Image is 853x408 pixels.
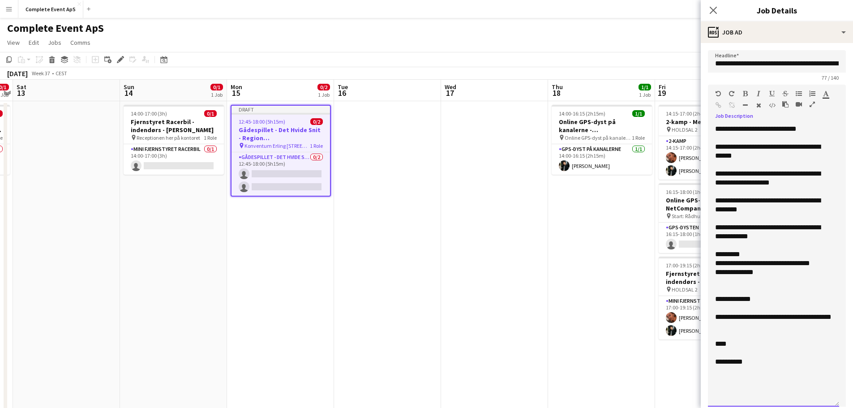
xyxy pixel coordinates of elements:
span: 13 [15,88,26,98]
h3: Online GPS-dyst på kanalerne - [GEOGRAPHIC_DATA] [552,118,652,134]
span: 14:15-17:00 (2h45m) [666,110,712,117]
span: Receptionen her på kontoret [137,134,200,141]
span: Fri [659,83,666,91]
span: Comms [70,39,90,47]
a: Edit [25,37,43,48]
span: 0/2 [310,118,323,125]
app-card-role: GPS-dyst på kanalerne1/114:00-16:15 (2h15m)[PERSON_NAME] [552,144,652,175]
app-card-role: Mini Fjernstyret Racerbil0/114:00-17:00 (3h) [124,144,224,175]
span: Online GPS-dyst på kanalerne [565,134,632,141]
a: View [4,37,23,48]
button: Complete Event ApS [18,0,83,18]
span: 1/1 [632,110,645,117]
div: 1 Job [639,91,651,98]
span: 18 [550,88,563,98]
h3: Gådespillet - Det Hvide Snit - Region [GEOGRAPHIC_DATA] - CIMT - Digital Regulering [231,126,330,142]
span: 16:15-18:00 (1h45m) [666,189,712,195]
button: Italic [755,90,762,97]
h1: Complete Event ApS [7,21,104,35]
app-card-role: GPS-dysten0/116:15-18:00 (1h45m) [659,223,759,253]
span: 14:00-16:15 (2h15m) [559,110,605,117]
h3: Fjernstyret Racerbil - indendørs - Lauridsen Handel & Import [659,270,759,286]
h3: 2-kamp - Mermaid Medical [659,118,759,126]
button: Fullscreen [809,101,815,108]
span: Sun [124,83,134,91]
span: Edit [29,39,39,47]
app-job-card: 14:15-17:00 (2h45m)2/22-kamp - Mermaid Medical HOLDSAL 21 Role2-kamp2/214:15-17:00 (2h45m)[PERSON... [659,105,759,180]
div: 1 Job [318,91,330,98]
app-card-role: Gådespillet - Det Hvide Snit0/212:45-18:00 (5h15m) [231,152,330,196]
span: 19 [657,88,666,98]
span: HOLDSAL 2 [672,126,698,133]
span: 1/1 [639,84,651,90]
span: Start: Rådhuspladsen Slut: Rådhuspladsen [672,213,739,219]
span: 1 Role [310,142,323,149]
h3: Online GPS-dyst (på land) - NetCompany A/S [659,196,759,212]
button: Text Color [823,90,829,97]
app-job-card: Draft12:45-18:00 (5h15m)0/2Gådespillet - Det Hvide Snit - Region [GEOGRAPHIC_DATA] - CIMT - Digit... [231,105,331,197]
button: Undo [715,90,721,97]
span: 14:00-17:00 (3h) [131,110,167,117]
span: 17:00-19:15 (2h15m) [666,262,712,269]
span: 77 / 140 [814,74,846,81]
span: 15 [229,88,242,98]
span: Thu [552,83,563,91]
h3: Job Details [701,4,853,16]
span: Tue [338,83,348,91]
button: Clear Formatting [755,102,762,109]
app-job-card: 14:00-17:00 (3h)0/1Fjernstyret Racerbil - indendørs - [PERSON_NAME] Receptionen her på kontoret1 ... [124,105,224,175]
button: Paste as plain text [782,101,789,108]
app-job-card: 14:00-16:15 (2h15m)1/1Online GPS-dyst på kanalerne - [GEOGRAPHIC_DATA] Online GPS-dyst på kanaler... [552,105,652,175]
span: Sat [17,83,26,91]
a: Comms [67,37,94,48]
button: Strikethrough [782,90,789,97]
span: View [7,39,20,47]
a: Jobs [44,37,65,48]
button: Bold [742,90,748,97]
span: Week 37 [30,70,52,77]
app-card-role: 2-kamp2/214:15-17:00 (2h45m)[PERSON_NAME][PERSON_NAME] [659,136,759,180]
div: 1 Job [211,91,223,98]
span: HOLDSAL 2 [672,286,698,293]
span: 0/2 [317,84,330,90]
div: Draft [231,106,330,113]
span: Jobs [48,39,61,47]
app-job-card: 16:15-18:00 (1h45m)0/1Online GPS-dyst (på land) - NetCompany A/S Start: Rådhuspladsen Slut: Rådhu... [659,183,759,253]
div: [DATE] [7,69,28,78]
app-card-role: Mini Fjernstyret Racerbil2/217:00-19:15 (2h15m)[PERSON_NAME][PERSON_NAME] [659,296,759,339]
span: 0/1 [204,110,217,117]
span: 1 Role [204,134,217,141]
span: 16 [336,88,348,98]
span: 14 [122,88,134,98]
span: Wed [445,83,456,91]
span: Mon [231,83,242,91]
span: Konventum Erling [STREET_ADDRESS] [244,142,310,149]
span: 0/1 [210,84,223,90]
button: Redo [729,90,735,97]
button: HTML Code [769,102,775,109]
button: Underline [769,90,775,97]
button: Horizontal Line [742,102,748,109]
h3: Fjernstyret Racerbil - indendørs - [PERSON_NAME] [124,118,224,134]
span: 12:45-18:00 (5h15m) [239,118,285,125]
span: 1 Role [632,134,645,141]
button: Unordered List [796,90,802,97]
div: CEST [56,70,67,77]
button: Ordered List [809,90,815,97]
div: Job Ad [701,21,853,43]
button: Insert video [796,101,802,108]
app-job-card: 17:00-19:15 (2h15m)2/2Fjernstyret Racerbil - indendørs - Lauridsen Handel & Import HOLDSAL 21 Rol... [659,257,759,339]
span: 17 [443,88,456,98]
